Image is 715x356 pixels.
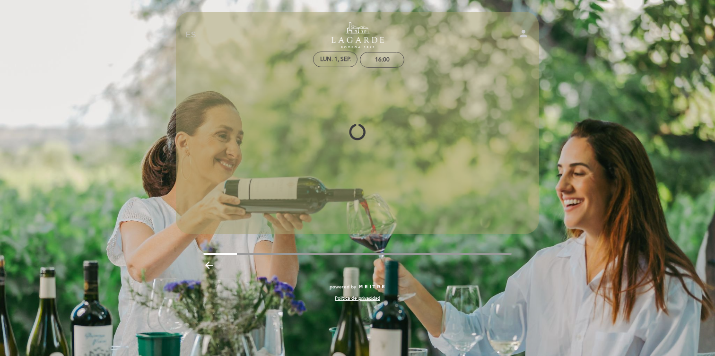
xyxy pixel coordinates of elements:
i: arrow_backward [203,260,215,271]
img: MEITRE [358,285,385,289]
span: powered by [330,284,356,290]
i: person [518,28,529,39]
a: Política de privacidad [335,295,380,302]
div: lun. 1, sep. [320,56,351,63]
a: Turismo de Bodega Lagarde [298,22,417,48]
a: powered by [330,284,385,290]
div: 16:00 [375,56,390,63]
button: person [518,28,529,43]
